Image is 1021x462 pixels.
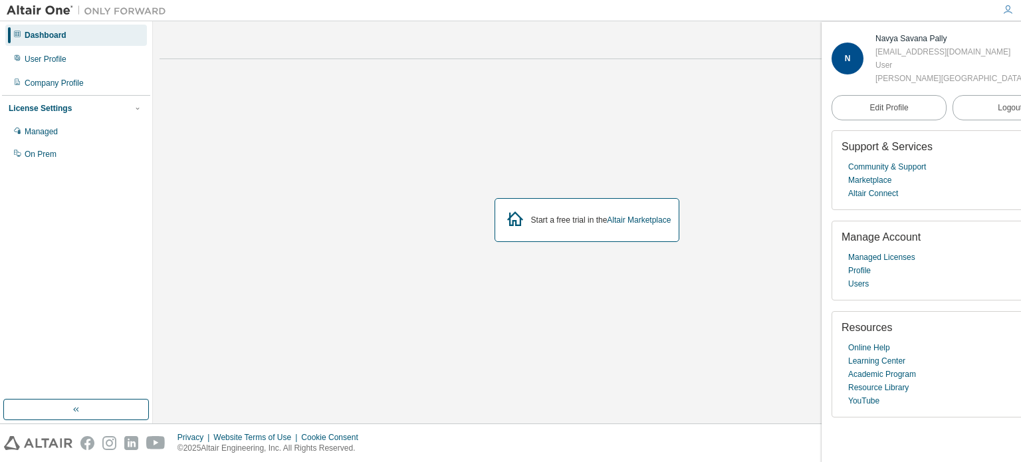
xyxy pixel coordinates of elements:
[832,95,947,120] a: Edit Profile
[848,173,891,187] a: Marketplace
[848,264,871,277] a: Profile
[848,354,905,368] a: Learning Center
[848,368,916,381] a: Academic Program
[177,432,213,443] div: Privacy
[25,149,57,160] div: On Prem
[146,436,166,450] img: youtube.svg
[124,436,138,450] img: linkedin.svg
[848,341,890,354] a: Online Help
[848,381,909,394] a: Resource Library
[607,215,671,225] a: Altair Marketplace
[848,187,898,200] a: Altair Connect
[25,54,66,64] div: User Profile
[848,394,879,407] a: YouTube
[842,322,892,333] span: Resources
[842,141,933,152] span: Support & Services
[301,432,366,443] div: Cookie Consent
[531,215,671,225] div: Start a free trial in the
[848,251,915,264] a: Managed Licenses
[25,30,66,41] div: Dashboard
[848,277,869,290] a: Users
[102,436,116,450] img: instagram.svg
[213,432,301,443] div: Website Terms of Use
[80,436,94,450] img: facebook.svg
[845,54,851,63] span: N
[870,102,909,113] span: Edit Profile
[842,231,921,243] span: Manage Account
[25,126,58,137] div: Managed
[848,160,926,173] a: Community & Support
[25,78,84,88] div: Company Profile
[7,4,173,17] img: Altair One
[4,436,72,450] img: altair_logo.svg
[9,103,72,114] div: License Settings
[177,443,366,454] p: © 2025 Altair Engineering, Inc. All Rights Reserved.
